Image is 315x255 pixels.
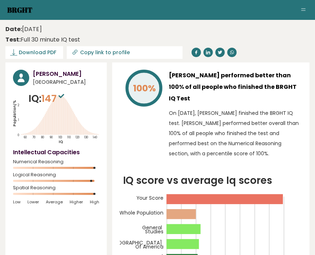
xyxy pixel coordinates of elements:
[33,70,99,78] h3: [PERSON_NAME]
[24,135,27,139] tspan: 60
[119,209,163,216] tspan: Whole Population
[5,25,22,33] b: Date:
[84,135,88,139] tspan: 130
[145,228,163,235] tspan: Studies
[13,199,21,204] span: Low
[29,91,66,106] p: IQ:
[134,82,156,95] tspan: 100%
[135,243,163,250] tspan: Of America
[67,135,71,139] tspan: 110
[169,70,302,104] h3: [PERSON_NAME] performed better than 100% of all people who finished the BRGHT IQ Test
[19,49,56,56] span: Download PDF
[13,186,99,189] span: Spatial Reasoning
[299,6,308,14] button: Toggle navigation
[46,199,63,204] span: Average
[13,160,99,163] span: Numerical Reasoning
[12,100,17,127] tspan: Population/%
[18,118,19,122] tspan: 1
[76,135,80,139] tspan: 120
[18,103,19,107] tspan: 2
[7,5,32,15] a: Brght
[41,92,66,105] span: 147
[27,199,39,204] span: Lower
[13,148,99,157] h4: Intellectual Capacities
[58,135,62,139] tspan: 100
[70,199,83,204] span: Higher
[109,239,162,246] tspan: [GEOGRAPHIC_DATA]
[13,173,99,176] span: Logical Reasoning
[142,224,162,232] tspan: General
[32,135,35,139] tspan: 70
[5,35,80,44] div: Full 30 minute IQ test
[136,194,163,202] tspan: Your Score
[18,133,19,138] tspan: 0
[123,173,272,187] tspan: IQ score vs average Iq scores
[41,135,44,139] tspan: 80
[59,140,64,144] tspan: IQ
[90,199,99,204] span: High
[93,135,97,139] tspan: 140
[50,135,53,139] tspan: 90
[5,46,63,59] a: Download PDF
[5,35,21,44] b: Test:
[33,78,99,86] span: [GEOGRAPHIC_DATA]
[169,108,302,159] p: On [DATE], [PERSON_NAME] finished the BRGHT IQ test. [PERSON_NAME] performed better overall than ...
[5,25,42,34] time: [DATE]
